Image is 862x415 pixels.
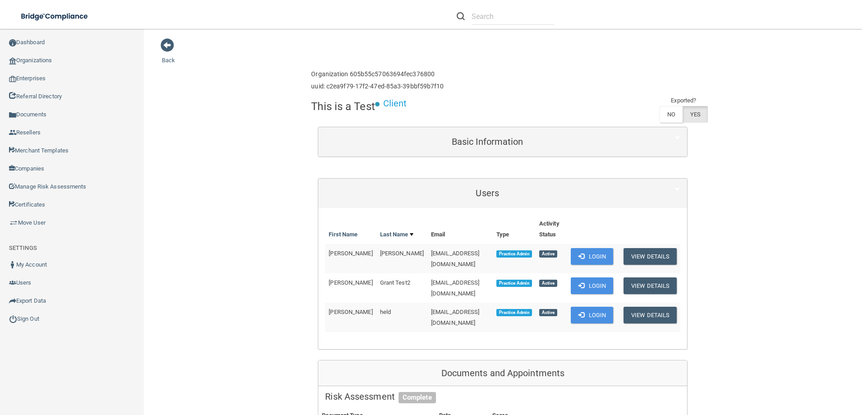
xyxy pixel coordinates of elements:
iframe: Drift Widget Chat Controller [706,351,851,387]
img: briefcase.64adab9b.png [9,218,18,227]
span: [EMAIL_ADDRESS][DOMAIN_NAME] [431,279,480,297]
button: View Details [624,277,677,294]
label: SETTINGS [9,243,37,254]
span: Active [539,309,557,316]
h6: Organization 605b55c57063694fec376800 [311,71,444,78]
h4: This is a Test [311,101,375,112]
img: ic_dashboard_dark.d01f4a41.png [9,39,16,46]
span: [EMAIL_ADDRESS][DOMAIN_NAME] [431,309,480,326]
a: Basic Information [325,132,680,152]
button: View Details [624,307,677,323]
span: [PERSON_NAME] [329,279,372,286]
a: Back [162,46,175,64]
button: Login [571,277,614,294]
img: icon-users.e205127d.png [9,279,16,286]
input: Search [472,8,554,25]
td: Exported? [660,95,708,106]
th: Type [493,215,536,244]
img: bridge_compliance_login_screen.278c3ca4.svg [14,7,96,26]
img: enterprise.0d942306.png [9,76,16,82]
span: [EMAIL_ADDRESS][DOMAIN_NAME] [431,250,480,267]
label: YES [683,106,708,123]
button: View Details [624,248,677,265]
a: Last Name [380,229,413,240]
h5: Risk Assessment [325,392,680,401]
th: Activity Status [536,215,567,244]
button: Login [571,307,614,323]
span: Practice Admin [496,250,532,258]
span: Practice Admin [496,309,532,316]
a: Users [325,183,680,203]
span: held [380,309,391,315]
span: [PERSON_NAME] [380,250,424,257]
h6: uuid: c2ea9f79-17f2-47ed-85a3-39bbf59b7f10 [311,83,444,90]
span: Complete [399,392,436,404]
div: Documents and Appointments [318,360,687,387]
a: First Name [329,229,358,240]
h5: Users [325,188,650,198]
span: Practice Admin [496,280,532,287]
img: ic-search.3b580494.png [457,12,465,20]
span: Grant Test2 [380,279,410,286]
img: ic_power_dark.7ecde6b1.png [9,315,17,323]
label: NO [660,106,683,123]
span: [PERSON_NAME] [329,309,372,315]
span: Active [539,250,557,258]
span: Active [539,280,557,287]
img: organization-icon.f8decf85.png [9,57,16,65]
img: icon-documents.8dae5593.png [9,111,16,119]
span: [PERSON_NAME] [329,250,372,257]
th: Email [427,215,493,244]
img: icon-export.b9366987.png [9,297,16,304]
img: ic_user_dark.df1a06c3.png [9,261,16,268]
p: Client [383,95,407,112]
img: ic_reseller.de258add.png [9,129,16,136]
h5: Basic Information [325,137,650,147]
button: Login [571,248,614,265]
